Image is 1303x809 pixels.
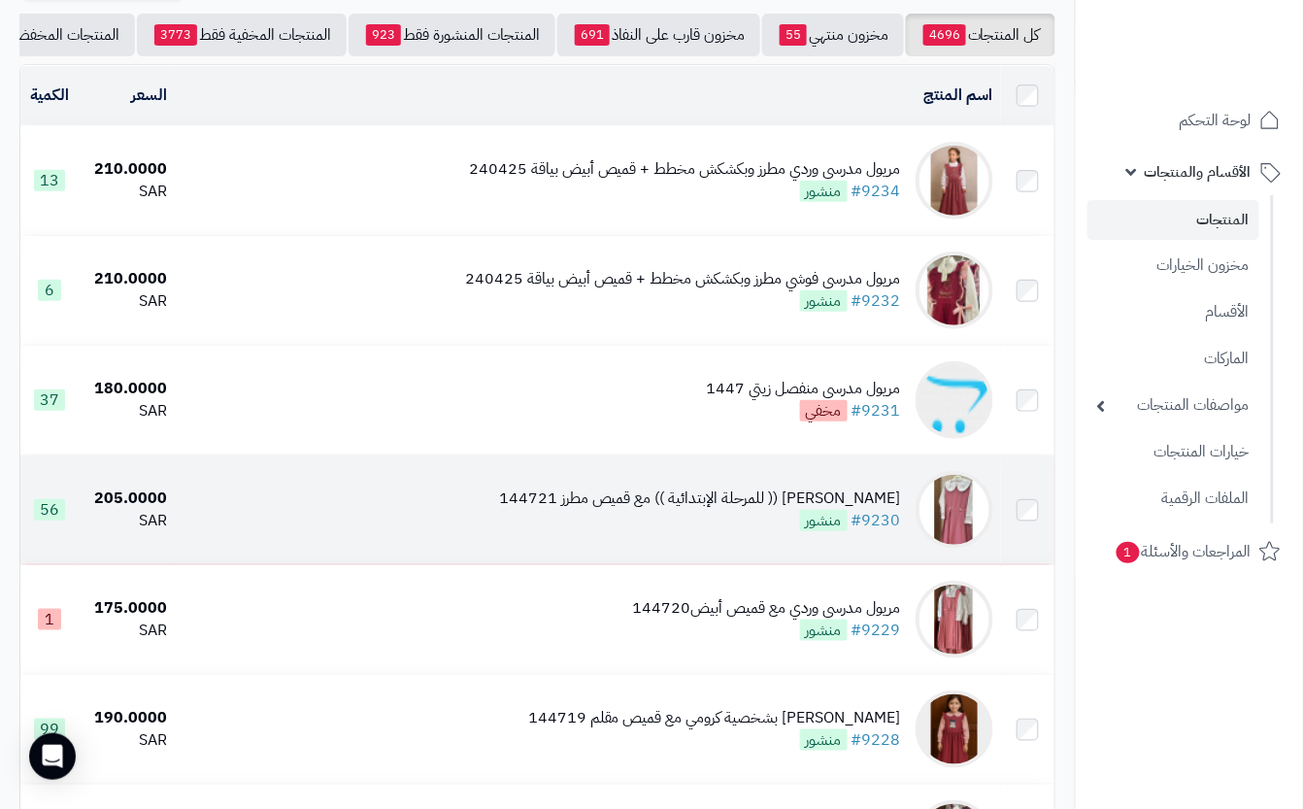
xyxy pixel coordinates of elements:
div: SAR [87,181,167,203]
div: 180.0000 [87,378,167,400]
div: مريول مدرسي فوشي مطرز وبكشكش مخطط + قميص أبيض بياقة 240425 [465,268,901,290]
div: مريول مدرسي منفصل زيتي 1447 [707,378,901,400]
span: 1 [38,609,61,630]
span: 3773 [154,24,197,46]
a: المنتجات [1087,200,1259,240]
a: كل المنتجات4696 [906,14,1055,56]
span: منشور [800,290,848,312]
img: مريول مدرسي (( للمرحلة الإبتدائية )) مع قميص مطرز 144721 [916,471,993,549]
img: مريول مدرسي وردي مع قميص أبيض144720 [916,581,993,658]
a: مخزون الخيارات [1087,245,1259,287]
span: منشور [800,510,848,531]
a: #9232 [852,289,901,313]
div: SAR [87,400,167,422]
div: SAR [87,620,167,642]
span: منشور [800,181,848,202]
div: 175.0000 [87,597,167,620]
a: الأقسام [1087,291,1259,333]
a: الماركات [1087,338,1259,380]
div: SAR [87,510,167,532]
span: 1 [1117,542,1140,563]
a: الكمية [30,84,69,107]
div: 210.0000 [87,268,167,290]
img: مريول مدرسي منفصل زيتي 1447 [916,361,993,439]
div: [PERSON_NAME] (( للمرحلة الإبتدائية )) مع قميص مطرز 144721 [499,488,901,510]
a: الملفات الرقمية [1087,478,1259,520]
a: المنتجات المخفية فقط3773 [137,14,347,56]
span: 37 [34,389,65,411]
a: #9230 [852,509,901,532]
a: #9234 [852,180,901,203]
a: مواصفات المنتجات [1087,385,1259,426]
div: [PERSON_NAME] بشخصية كرومي مع قميص مقلم 144719 [528,707,901,729]
span: 6 [38,280,61,301]
img: مريول مدرسي فوشي مطرز وبكشكش مخطط + قميص أبيض بياقة 240425 [916,252,993,329]
img: مريول مدرسي وردي بشخصية كرومي مع قميص مقلم 144719 [916,691,993,768]
div: SAR [87,729,167,752]
span: 923 [366,24,401,46]
div: مريول مدرسي وردي مطرز وبكشكش مخطط + قميص أبيض بياقة 240425 [469,158,901,181]
a: لوحة التحكم [1087,97,1291,144]
img: مريول مدرسي وردي مطرز وبكشكش مخطط + قميص أبيض بياقة 240425 [916,142,993,219]
span: منشور [800,729,848,751]
span: المراجعات والأسئلة [1115,538,1252,565]
a: #9229 [852,619,901,642]
span: مخفي [800,400,848,421]
span: 56 [34,499,65,521]
a: السعر [131,84,167,107]
a: اسم المنتج [924,84,993,107]
a: #9231 [852,399,901,422]
a: #9228 [852,728,901,752]
div: SAR [87,290,167,313]
a: المنتجات المنشورة فقط923 [349,14,555,56]
a: خيارات المنتجات [1087,431,1259,473]
span: الأقسام والمنتجات [1145,158,1252,185]
div: 190.0000 [87,707,167,729]
div: Open Intercom Messenger [29,733,76,780]
span: 691 [575,24,610,46]
a: مخزون قارب على النفاذ691 [557,14,760,56]
span: لوحة التحكم [1180,107,1252,134]
div: مريول مدرسي وردي مع قميص أبيض144720 [633,597,901,620]
span: 55 [780,24,807,46]
div: 210.0000 [87,158,167,181]
span: منشور [800,620,848,641]
span: 4696 [923,24,966,46]
span: 99 [34,719,65,740]
div: 205.0000 [87,488,167,510]
a: المراجعات والأسئلة1 [1087,528,1291,575]
span: 13 [34,170,65,191]
a: مخزون منتهي55 [762,14,904,56]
